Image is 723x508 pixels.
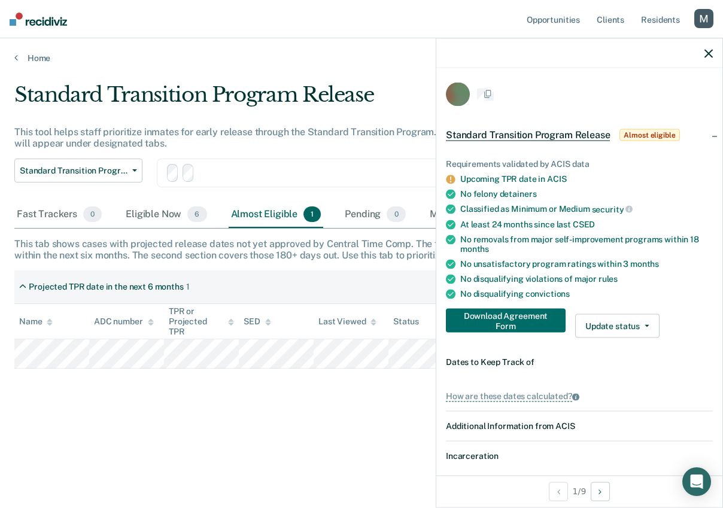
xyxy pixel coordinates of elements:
span: months [630,259,659,269]
div: Last Viewed [318,317,376,327]
div: 1 / 9 [436,475,722,507]
a: Navigate to form link [446,309,570,333]
a: How are these dates calculated? [446,391,713,401]
dt: Additional Information from ACIS [446,421,713,431]
button: Next Opportunity [591,482,610,501]
div: Projected TPR date in the next 6 months [29,282,184,292]
div: Standard Transition Program Release [14,83,665,117]
span: CSED [573,219,595,229]
span: 6 [187,206,206,222]
div: Almost Eligible [229,202,324,228]
div: ADC number [94,317,154,327]
button: Previous Opportunity [549,482,568,501]
span: security [592,204,633,214]
div: How are these dates calculated? [446,391,572,402]
div: SED [244,317,271,327]
div: No removals from major self-improvement programs within 18 [460,234,713,254]
div: No disqualifying [460,289,713,299]
div: 1 [186,282,190,292]
div: Marked Incorrect [427,202,533,228]
span: detainers [500,189,537,199]
span: 1 [303,206,321,222]
span: Standard Transition Program Release [446,129,610,141]
span: convictions [525,289,570,299]
div: No disqualifying violations of major [460,274,713,284]
div: Name [19,317,53,327]
span: rules [599,274,618,284]
button: Download Agreement Form [446,309,566,333]
dt: Dates to Keep Track of [446,357,713,367]
div: Eligible Now [123,202,209,228]
div: This tool helps staff prioritize inmates for early release through the Standard Transition Progra... [14,126,665,149]
dt: Incarceration [446,451,713,461]
img: Recidiviz [10,13,67,26]
span: months [460,244,489,254]
div: Standard Transition Program ReleaseAlmost eligible [436,116,722,154]
div: Status [393,317,419,327]
a: Home [14,53,709,63]
div: Fast Trackers [14,202,104,228]
div: Classified as Minimum or Medium [460,204,713,215]
div: Requirements validated by ACIS data [446,159,713,169]
div: Pending [342,202,408,228]
div: This tab shows cases with projected release dates not yet approved by Central Time Comp. The firs... [14,238,709,261]
div: No unsatisfactory program ratings within 3 [460,259,713,269]
span: Standard Transition Program Release [20,166,127,176]
div: Upcoming TPR date in ACIS [460,174,713,184]
button: Update status [575,314,660,338]
div: Open Intercom Messenger [682,467,711,496]
div: No felony [460,189,713,199]
span: 0 [83,206,102,222]
div: TPR or Projected TPR [169,306,234,336]
span: Almost eligible [619,129,679,141]
span: 0 [387,206,405,222]
div: At least 24 months since last [460,219,713,229]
